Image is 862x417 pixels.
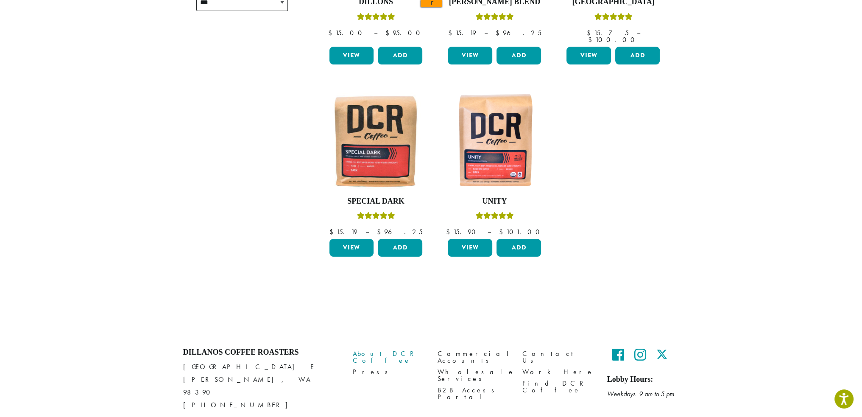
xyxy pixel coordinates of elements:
span: $ [446,227,453,236]
a: Wholesale Services [438,367,510,385]
bdi: 95.00 [385,28,424,37]
a: Press [353,367,425,378]
span: $ [586,28,594,37]
bdi: 96.25 [377,227,422,236]
span: $ [495,28,502,37]
a: View [448,47,492,64]
h4: Unity [446,197,543,206]
a: Contact Us [522,348,594,366]
bdi: 15.19 [329,227,357,236]
div: Rated 5.00 out of 5 [475,211,513,224]
bdi: 15.90 [446,227,479,236]
bdi: 100.00 [588,35,639,44]
bdi: 15.19 [448,28,476,37]
button: Add [378,47,422,64]
span: $ [385,28,392,37]
a: Find DCR Coffee [522,378,594,396]
a: About DCR Coffee [353,348,425,366]
h4: Dillanos Coffee Roasters [183,348,340,357]
a: Commercial Accounts [438,348,510,366]
button: Add [378,239,422,257]
img: erbenja [21,3,31,14]
em: Weekdays 9 am to 5 pm [607,389,674,398]
a: UnityRated 5.00 out of 5 [446,92,543,236]
span: $ [328,28,335,37]
span: $ [448,28,455,37]
a: View [329,47,374,64]
span: $ [499,227,506,236]
p: [GEOGRAPHIC_DATA] E [PERSON_NAME], WA 98390 [PHONE_NUMBER] [183,361,340,411]
div: Rated 4.83 out of 5 [594,12,632,25]
span: – [374,28,377,37]
bdi: 15.75 [586,28,628,37]
div: Rated 5.00 out of 5 [357,211,395,224]
a: Copy [145,8,159,15]
a: B2B Access Portal [438,385,510,403]
bdi: 15.00 [328,28,365,37]
a: View [329,239,374,257]
span: $ [377,227,384,236]
h5: Lobby Hours: [607,375,679,384]
span: – [487,227,491,236]
a: Special DarkRated 5.00 out of 5 [327,92,425,236]
a: View [131,8,145,15]
img: DCR-Unity-Coffee-Bag-300x300.png [446,92,543,190]
span: $ [329,227,336,236]
a: View [566,47,611,64]
img: Special-Dark-12oz-300x300.jpg [327,92,424,190]
button: Add [497,239,541,257]
span: – [365,227,368,236]
a: Clear [159,8,173,15]
div: Rated 5.00 out of 5 [357,12,395,25]
bdi: 96.25 [495,28,541,37]
h4: Special Dark [327,197,425,206]
span: $ [588,35,595,44]
a: View [448,239,492,257]
bdi: 101.00 [499,227,543,236]
button: Add [497,47,541,64]
a: Work Here [522,367,594,378]
span: – [484,28,487,37]
button: Add [615,47,660,64]
div: Rated 4.67 out of 5 [475,12,513,25]
span: – [636,28,640,37]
